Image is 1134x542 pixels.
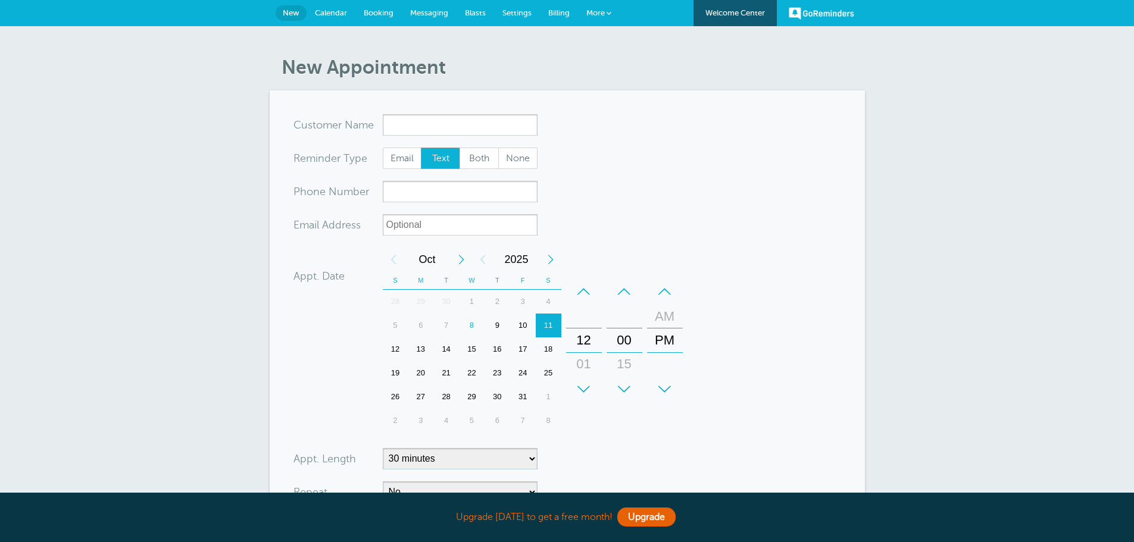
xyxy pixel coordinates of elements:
[536,361,561,385] div: Saturday, October 25
[536,271,561,290] th: S
[433,271,459,290] th: T
[433,409,459,433] div: 4
[586,8,605,17] span: More
[459,385,485,409] div: 29
[293,186,313,197] span: Pho
[433,385,459,409] div: 28
[383,271,408,290] th: S
[485,409,510,433] div: Thursday, November 6
[315,8,347,17] span: Calendar
[536,385,561,409] div: Saturday, November 1
[610,376,639,400] div: 30
[383,385,408,409] div: 26
[408,337,433,361] div: 13
[313,120,353,130] span: tomer N
[459,337,485,361] div: 15
[485,337,510,361] div: 16
[459,385,485,409] div: Wednesday, October 29
[383,337,408,361] div: 12
[607,280,642,401] div: Minutes
[536,361,561,385] div: 25
[510,385,536,409] div: Friday, October 31
[485,271,510,290] th: T
[485,314,510,337] div: 9
[383,337,408,361] div: Sunday, October 12
[383,290,408,314] div: 28
[610,328,639,352] div: 00
[510,290,536,314] div: 3
[472,247,493,271] div: Previous Year
[433,385,459,409] div: Tuesday, October 28
[566,280,602,401] div: Hours
[651,305,679,328] div: AM
[459,409,485,433] div: Wednesday, November 5
[383,361,408,385] div: Sunday, October 19
[383,314,408,337] div: 5
[459,409,485,433] div: 5
[433,337,459,361] div: Tuesday, October 14
[485,290,510,314] div: Thursday, October 2
[383,409,408,433] div: 2
[536,385,561,409] div: 1
[510,314,536,337] div: Friday, October 10
[421,148,460,169] label: Text
[408,290,433,314] div: Monday, September 29
[510,337,536,361] div: 17
[383,148,422,169] label: Email
[510,385,536,409] div: 31
[313,186,343,197] span: ne Nu
[383,247,404,271] div: Previous Month
[485,385,510,409] div: Thursday, October 30
[651,328,679,352] div: PM
[485,361,510,385] div: Thursday, October 23
[510,290,536,314] div: Friday, October 3
[364,8,393,17] span: Booking
[459,290,485,314] div: Wednesday, October 1
[283,8,299,17] span: New
[570,328,598,352] div: 12
[383,409,408,433] div: Sunday, November 2
[459,361,485,385] div: 22
[536,409,561,433] div: Saturday, November 8
[383,290,408,314] div: Sunday, September 28
[570,376,598,400] div: 02
[293,181,383,202] div: mber
[383,361,408,385] div: 19
[459,337,485,361] div: Wednesday, October 15
[536,314,561,337] div: 11
[433,361,459,385] div: Tuesday, October 21
[293,153,367,164] label: Reminder Type
[510,314,536,337] div: 10
[293,487,327,497] label: Repeat
[536,409,561,433] div: 8
[485,337,510,361] div: Thursday, October 16
[510,409,536,433] div: 7
[485,290,510,314] div: 2
[421,148,460,168] span: Text
[459,361,485,385] div: Wednesday, October 22
[383,385,408,409] div: Sunday, October 26
[408,314,433,337] div: Monday, October 6
[460,148,498,168] span: Both
[465,8,486,17] span: Blasts
[536,314,561,337] div: Saturday, October 11
[536,290,561,314] div: Saturday, October 4
[610,352,639,376] div: 15
[404,247,451,271] span: October
[270,505,865,530] div: Upgrade [DATE] to get a free month!
[433,337,459,361] div: 14
[451,247,472,271] div: Next Month
[499,148,537,168] span: None
[293,271,345,281] label: Appt. Date
[485,314,510,337] div: Thursday, October 9
[459,314,485,337] div: Today, Wednesday, October 8
[617,507,676,527] a: Upgrade
[493,247,540,271] span: 2025
[536,337,561,361] div: Saturday, October 18
[485,385,510,409] div: 30
[293,114,383,136] div: ame
[536,290,561,314] div: 4
[433,361,459,385] div: 21
[408,385,433,409] div: 27
[293,453,356,464] label: Appt. Length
